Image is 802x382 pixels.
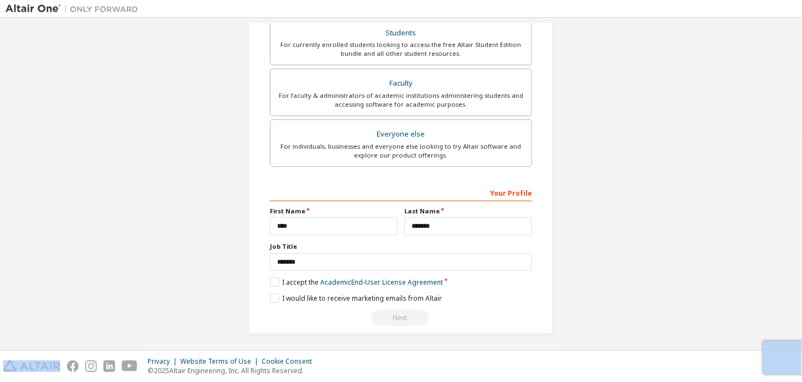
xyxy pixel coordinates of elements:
[277,142,525,160] div: For individuals, businesses and everyone else looking to try Altair software and explore our prod...
[148,366,319,375] p: © 2025 Altair Engineering, Inc. All Rights Reserved.
[270,278,443,287] label: I accept the
[270,184,532,201] div: Your Profile
[180,357,262,366] div: Website Terms of Use
[277,127,525,142] div: Everyone else
[270,207,398,216] label: First Name
[277,76,525,91] div: Faculty
[404,207,532,216] label: Last Name
[270,242,532,251] label: Job Title
[85,360,97,372] img: instagram.svg
[148,357,180,366] div: Privacy
[103,360,115,372] img: linkedin.svg
[320,278,443,287] a: Academic End-User License Agreement
[262,357,319,366] div: Cookie Consent
[277,40,525,58] div: For currently enrolled students looking to access the free Altair Student Edition bundle and all ...
[270,310,532,326] div: You need to provide your academic email
[67,360,79,372] img: facebook.svg
[6,3,144,14] img: Altair One
[270,294,442,303] label: I would like to receive marketing emails from Altair
[122,360,138,372] img: youtube.svg
[277,91,525,109] div: For faculty & administrators of academic institutions administering students and accessing softwa...
[277,25,525,41] div: Students
[3,360,60,372] img: altair_logo.svg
